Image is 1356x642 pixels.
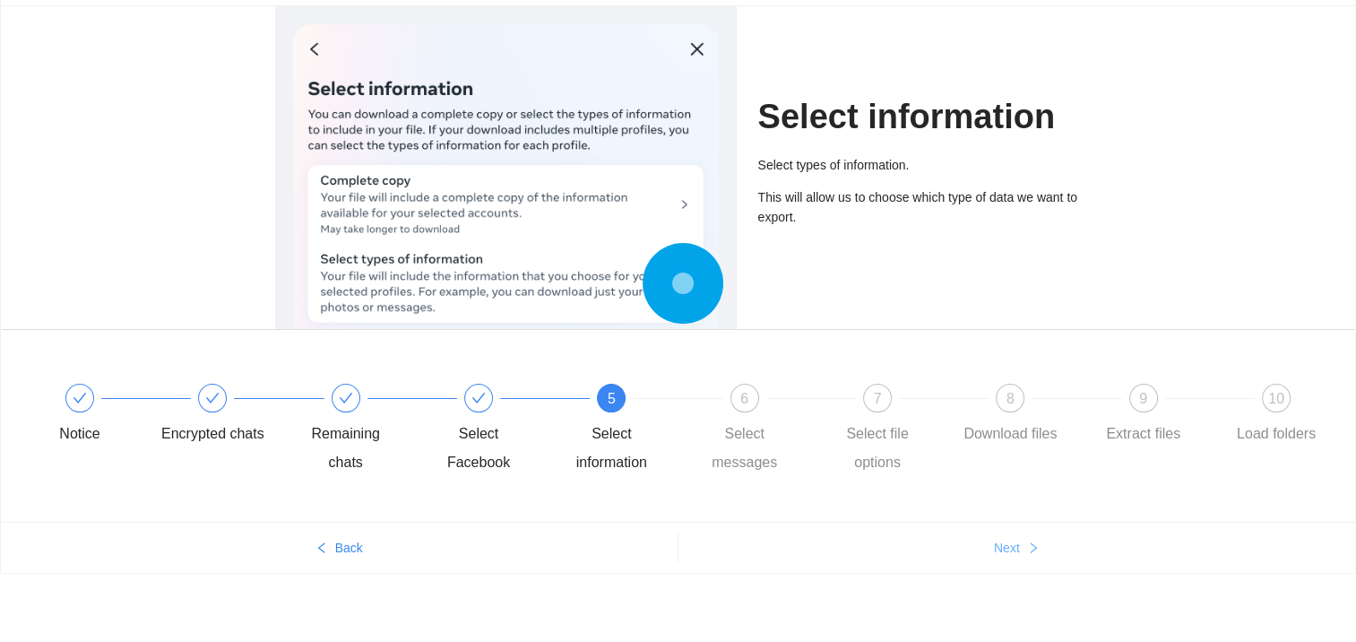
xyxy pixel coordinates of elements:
[335,538,363,558] span: Back
[294,420,398,477] div: Remaining chats
[59,420,99,448] div: Notice
[1,534,678,562] button: leftBack
[28,384,160,448] div: Notice
[73,391,87,405] span: check
[294,384,427,477] div: Remaining chats
[1237,420,1316,448] div: Load folders
[758,96,1082,138] h1: Select information
[958,384,1091,448] div: 8Download files
[825,420,929,477] div: Select file options
[963,420,1057,448] div: Download files
[758,155,1082,175] p: Select types of information.
[161,420,264,448] div: Encrypted chats
[1027,542,1040,556] span: right
[740,391,748,406] span: 6
[1139,391,1147,406] span: 9
[559,420,663,477] div: Select information
[1092,384,1224,448] div: 9Extract files
[427,384,559,477] div: Select Facebook
[693,420,797,477] div: Select messages
[678,534,1356,562] button: Nextright
[1106,420,1180,448] div: Extract files
[471,391,486,405] span: check
[693,384,825,477] div: 6Select messages
[874,391,882,406] span: 7
[608,391,616,406] span: 5
[994,538,1020,558] span: Next
[1268,391,1284,406] span: 10
[1224,384,1328,448] div: 10Load folders
[339,391,353,405] span: check
[427,420,531,477] div: Select Facebook
[205,391,220,405] span: check
[315,542,328,556] span: left
[1006,391,1015,406] span: 8
[758,187,1082,227] p: This will allow us to choose which type of data we want to export.
[825,384,958,477] div: 7Select file options
[559,384,692,477] div: 5Select information
[160,384,293,448] div: Encrypted chats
